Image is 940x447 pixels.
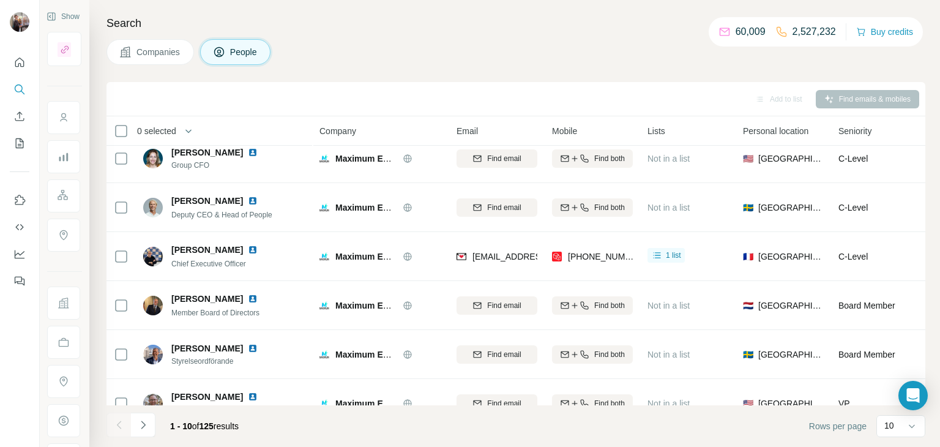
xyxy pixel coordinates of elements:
[898,381,928,410] div: Open Intercom Messenger
[552,296,633,315] button: Find both
[170,421,239,431] span: results
[230,46,258,58] span: People
[793,24,836,39] p: 2,527,232
[666,250,681,261] span: 1 list
[838,350,895,359] span: Board Member
[171,260,246,268] span: Chief Executive Officer
[743,397,753,410] span: 🇺🇸
[248,245,258,255] img: LinkedIn logo
[10,12,29,32] img: Avatar
[319,252,329,261] img: Logo of Maximum Entertainment
[487,398,521,409] span: Find email
[10,216,29,238] button: Use Surfe API
[171,244,243,256] span: [PERSON_NAME]
[335,350,435,359] span: Maximum Entertainment
[472,252,617,261] span: [EMAIL_ADDRESS][DOMAIN_NAME]
[335,399,435,408] span: Maximum Entertainment
[552,125,577,137] span: Mobile
[457,394,537,413] button: Find email
[248,344,258,353] img: LinkedIn logo
[171,146,243,159] span: [PERSON_NAME]
[552,394,633,413] button: Find both
[335,252,435,261] span: Maximum Entertainment
[838,154,868,163] span: C-Level
[143,247,163,266] img: Avatar
[758,152,824,165] span: [GEOGRAPHIC_DATA]
[647,203,690,212] span: Not in a list
[38,7,88,26] button: Show
[457,250,466,263] img: provider findymail logo
[594,349,625,360] span: Find both
[647,350,690,359] span: Not in a list
[647,154,690,163] span: Not in a list
[838,252,868,261] span: C-Level
[248,392,258,402] img: LinkedIn logo
[106,15,925,32] h4: Search
[594,202,625,213] span: Find both
[647,301,690,310] span: Not in a list
[487,202,521,213] span: Find email
[335,154,435,163] span: Maximum Entertainment
[743,348,753,361] span: 🇸🇪
[10,189,29,211] button: Use Surfe on LinkedIn
[647,125,665,137] span: Lists
[335,301,435,310] span: Maximum Entertainment
[552,250,562,263] img: provider prospeo logo
[457,198,537,217] button: Find email
[248,148,258,157] img: LinkedIn logo
[137,125,176,137] span: 0 selected
[10,270,29,292] button: Feedback
[10,132,29,154] button: My lists
[171,309,259,317] span: Member Board of Directors
[743,299,753,312] span: 🇳🇱
[171,211,272,219] span: Deputy CEO & Head of People
[594,398,625,409] span: Find both
[758,348,824,361] span: [GEOGRAPHIC_DATA]
[171,356,272,367] span: Styrelseordförande
[143,394,163,413] img: Avatar
[809,420,867,432] span: Rows per page
[552,198,633,217] button: Find both
[319,154,329,163] img: Logo of Maximum Entertainment
[248,294,258,304] img: LinkedIn logo
[171,160,272,171] span: Group CFO
[758,201,824,214] span: [GEOGRAPHIC_DATA]
[171,342,243,355] span: [PERSON_NAME]
[335,203,435,212] span: Maximum Entertainment
[743,152,753,165] span: 🇺🇸
[594,153,625,164] span: Find both
[758,397,824,410] span: [GEOGRAPHIC_DATA]
[170,421,192,431] span: 1 - 10
[192,421,200,431] span: of
[457,125,478,137] span: Email
[736,24,766,39] p: 60,009
[10,243,29,265] button: Dashboard
[487,153,521,164] span: Find email
[143,345,163,364] img: Avatar
[143,149,163,168] img: Avatar
[743,250,753,263] span: 🇫🇷
[594,300,625,311] span: Find both
[171,195,243,207] span: [PERSON_NAME]
[552,345,633,364] button: Find both
[319,399,329,408] img: Logo of Maximum Entertainment
[838,125,871,137] span: Seniority
[319,301,329,310] img: Logo of Maximum Entertainment
[10,78,29,100] button: Search
[884,419,894,432] p: 10
[838,301,895,310] span: Board Member
[856,23,913,40] button: Buy credits
[319,125,356,137] span: Company
[487,349,521,360] span: Find email
[248,196,258,206] img: LinkedIn logo
[568,252,645,261] span: [PHONE_NUMBER]
[143,296,163,315] img: Avatar
[457,296,537,315] button: Find email
[171,391,243,403] span: [PERSON_NAME]
[200,421,214,431] span: 125
[743,201,753,214] span: 🇸🇪
[743,125,808,137] span: Personal location
[487,300,521,311] span: Find email
[131,413,155,437] button: Navigate to next page
[143,198,163,217] img: Avatar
